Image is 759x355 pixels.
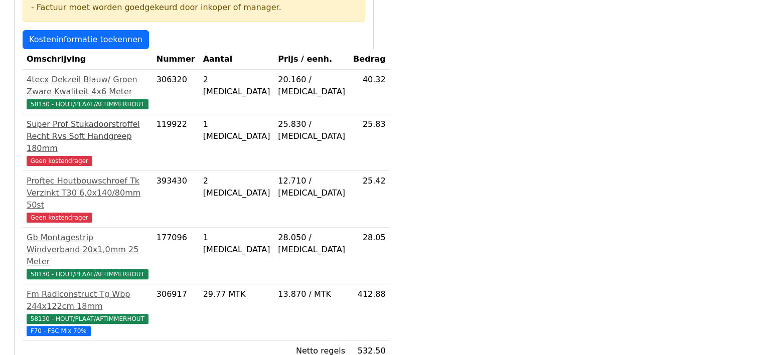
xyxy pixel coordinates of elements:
td: 393430 [153,171,199,228]
td: 412.88 [349,284,390,341]
div: Gb Montagestrip Windverband 20x1,0mm 25 Meter [27,232,148,268]
a: Fm Radiconstruct Tg Wbp 244x122cm 18mm58130 - HOUT/PLAAT/AFTIMMERHOUT F70 - FSC Mix 70% [27,288,148,336]
td: 25.83 [349,114,390,171]
div: 1 [MEDICAL_DATA] [203,118,270,142]
div: 13.870 / MTK [278,288,345,300]
th: Prijs / eenh. [274,49,349,70]
td: 40.32 [349,70,390,114]
a: Gb Montagestrip Windverband 20x1,0mm 25 Meter58130 - HOUT/PLAAT/AFTIMMERHOUT [27,232,148,280]
div: 25.830 / [MEDICAL_DATA] [278,118,345,142]
td: 306320 [153,70,199,114]
a: 4tecx Dekzeil Blauw/ Groen Zware Kwaliteit 4x6 Meter58130 - HOUT/PLAAT/AFTIMMERHOUT [27,74,148,110]
span: F70 - FSC Mix 70% [27,326,91,336]
span: 58130 - HOUT/PLAAT/AFTIMMERHOUT [27,269,148,279]
div: 1 [MEDICAL_DATA] [203,232,270,256]
div: Fm Radiconstruct Tg Wbp 244x122cm 18mm [27,288,148,312]
div: 29.77 MTK [203,288,270,300]
a: Proftec Houtbouwschroef Tk Verzinkt T30 6,0x140/80mm 50stGeen kostendrager [27,175,148,223]
th: Aantal [199,49,274,70]
td: 177096 [153,228,199,284]
div: Super Prof Stukadoorstroffel Recht Rvs Soft Handgreep 180mm [27,118,148,154]
div: 2 [MEDICAL_DATA] [203,74,270,98]
td: 119922 [153,114,199,171]
td: 25.42 [349,171,390,228]
span: 58130 - HOUT/PLAAT/AFTIMMERHOUT [27,314,148,324]
span: 58130 - HOUT/PLAAT/AFTIMMERHOUT [27,99,148,109]
div: 4tecx Dekzeil Blauw/ Groen Zware Kwaliteit 4x6 Meter [27,74,148,98]
div: 28.050 / [MEDICAL_DATA] [278,232,345,256]
div: - Factuur moet worden goedgekeurd door inkoper of manager. [31,2,357,14]
span: Geen kostendrager [27,213,92,223]
div: 2 [MEDICAL_DATA] [203,175,270,199]
div: 12.710 / [MEDICAL_DATA] [278,175,345,199]
a: Kosteninformatie toekennen [23,30,149,49]
td: 306917 [153,284,199,341]
div: Proftec Houtbouwschroef Tk Verzinkt T30 6,0x140/80mm 50st [27,175,148,211]
span: Geen kostendrager [27,156,92,166]
th: Nummer [153,49,199,70]
th: Omschrijving [23,49,153,70]
div: 20.160 / [MEDICAL_DATA] [278,74,345,98]
th: Bedrag [349,49,390,70]
td: 28.05 [349,228,390,284]
a: Super Prof Stukadoorstroffel Recht Rvs Soft Handgreep 180mmGeen kostendrager [27,118,148,166]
